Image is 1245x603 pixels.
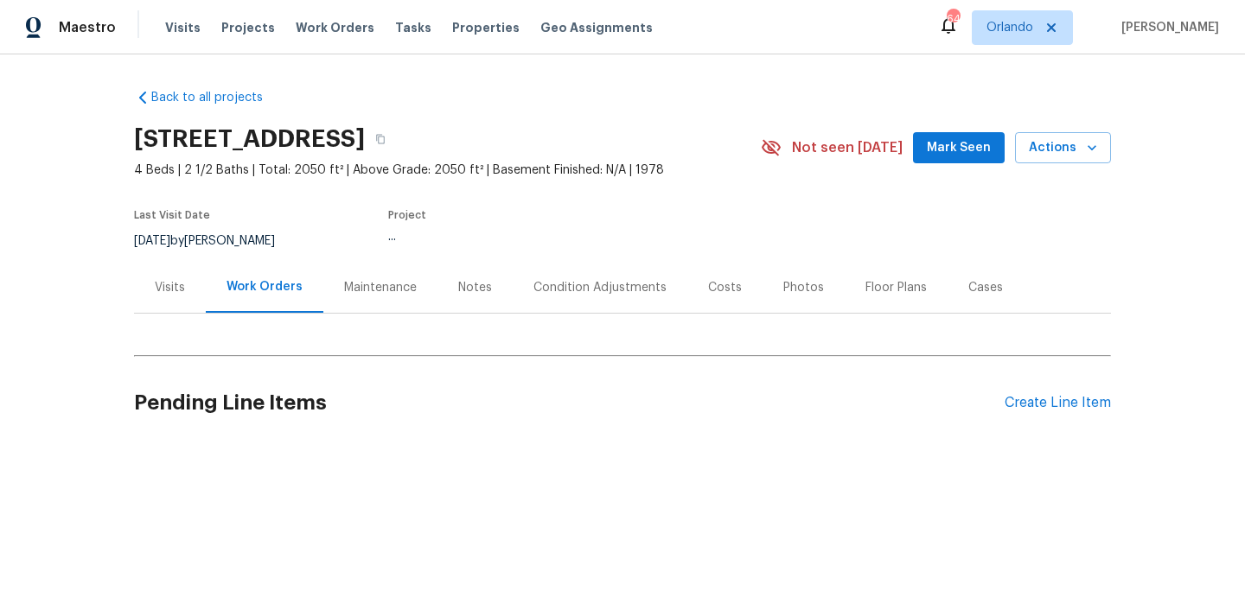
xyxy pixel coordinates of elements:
span: Mark Seen [927,137,991,159]
div: by [PERSON_NAME] [134,231,296,251]
span: Properties [452,19,520,36]
div: ... [388,231,720,243]
div: Maintenance [344,279,417,296]
h2: [STREET_ADDRESS] [134,130,365,148]
span: Maestro [59,19,116,36]
div: Work Orders [227,278,303,295]
div: 64 [947,10,959,28]
span: Project [388,210,426,220]
div: Cases [968,279,1003,296]
span: Geo Assignments [540,19,653,36]
span: Visits [165,19,201,36]
div: Costs [708,279,742,296]
button: Mark Seen [913,132,1005,164]
span: Not seen [DATE] [792,139,903,156]
span: Tasks [395,22,431,34]
div: Condition Adjustments [533,279,667,296]
span: Projects [221,19,275,36]
div: Create Line Item [1005,395,1111,411]
h2: Pending Line Items [134,363,1005,443]
span: Actions [1029,137,1097,159]
span: Last Visit Date [134,210,210,220]
div: Photos [783,279,824,296]
a: Back to all projects [134,89,300,106]
span: Work Orders [296,19,374,36]
button: Copy Address [365,124,396,155]
div: Floor Plans [865,279,927,296]
div: Notes [458,279,492,296]
button: Actions [1015,132,1111,164]
span: [PERSON_NAME] [1114,19,1219,36]
span: Orlando [986,19,1033,36]
span: 4 Beds | 2 1/2 Baths | Total: 2050 ft² | Above Grade: 2050 ft² | Basement Finished: N/A | 1978 [134,162,761,179]
div: Visits [155,279,185,296]
span: [DATE] [134,235,170,247]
